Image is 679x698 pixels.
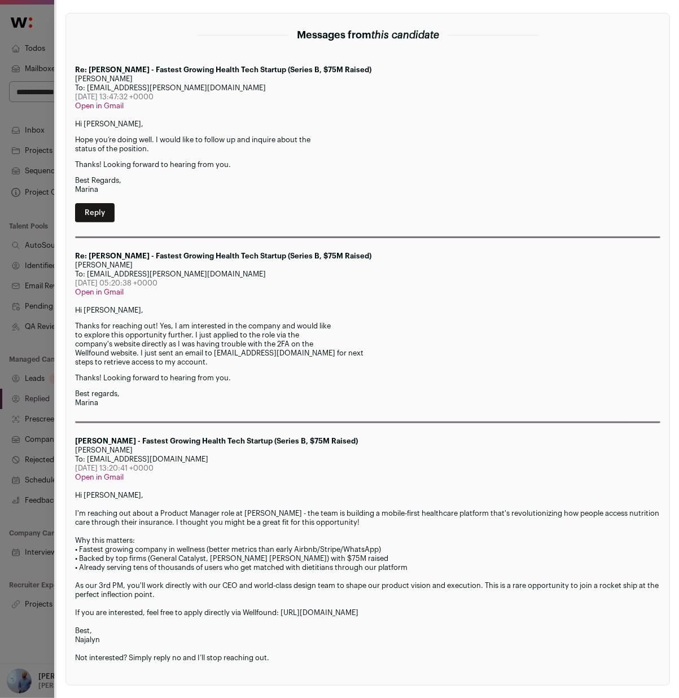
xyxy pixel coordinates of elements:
p: Hi [PERSON_NAME], [75,120,660,129]
div: Najalyn [75,635,660,644]
p: Best regards, Marina [75,389,660,407]
div: To: [EMAIL_ADDRESS][DOMAIN_NAME] [75,455,660,464]
div: [PERSON_NAME] [75,74,660,84]
div: Hi [PERSON_NAME], [75,491,660,500]
p: Thanks! Looking forward to hearing from you. [75,374,660,383]
a: Reply [75,203,115,222]
a: Open in Gmail [75,473,124,481]
div: Best, [75,626,660,635]
div: [DATE] 13:47:32 +0000 [75,93,660,102]
h2: Messages from [297,27,439,43]
div: Re: [PERSON_NAME] - Fastest Growing Health Tech Startup (Series B, $75M Raised) [75,252,660,261]
div: Re: [PERSON_NAME] - Fastest Growing Health Tech Startup (Series B, $75M Raised) [75,65,660,74]
div: Not interested? Simply reply no and I’ll stop reaching out. [75,653,660,662]
p: Hi [PERSON_NAME], [75,306,660,315]
div: To: [EMAIL_ADDRESS][PERSON_NAME][DOMAIN_NAME] [75,270,660,279]
a: Open in Gmail [75,102,124,109]
p: Thanks for reaching out! Yes, I am interested in the company and would like to explore this oppor... [75,322,660,367]
div: [DATE] 13:20:41 +0000 [75,464,660,473]
div: [DATE] 05:20:38 +0000 [75,279,660,288]
span: this candidate [371,30,439,40]
div: Why this matters: [75,536,660,545]
div: To: [EMAIL_ADDRESS][PERSON_NAME][DOMAIN_NAME] [75,84,660,93]
p: Hope you’re doing well. I would like to follow up and inquire about the status of the position. [75,135,660,153]
a: Open in Gmail [75,288,124,296]
p: Thanks! Looking forward to hearing from you. [75,160,660,169]
div: [PERSON_NAME] [75,446,660,455]
div: If you are interested, feel free to apply directly via Wellfound: [URL][DOMAIN_NAME] [75,608,660,617]
div: • Backed by top firms (General Catalyst, [PERSON_NAME] [PERSON_NAME]) with $75M raised [75,554,660,563]
div: As our 3rd PM, you'll work directly with our CEO and world-class design team to shape our product... [75,581,660,599]
div: • Fastest growing company in wellness (better metrics than early Airbnb/Stripe/WhatsApp) [75,545,660,554]
div: [PERSON_NAME] [75,261,660,270]
div: • Already serving tens of thousands of users who get matched with dietitians through our platform [75,563,660,572]
div: I'm reaching out about a Product Manager role at [PERSON_NAME] - the team is building a mobile-fi... [75,509,660,527]
div: [PERSON_NAME] - Fastest Growing Health Tech Startup (Series B, $75M Raised) [75,437,660,446]
p: Best Regards, Marina [75,176,660,194]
